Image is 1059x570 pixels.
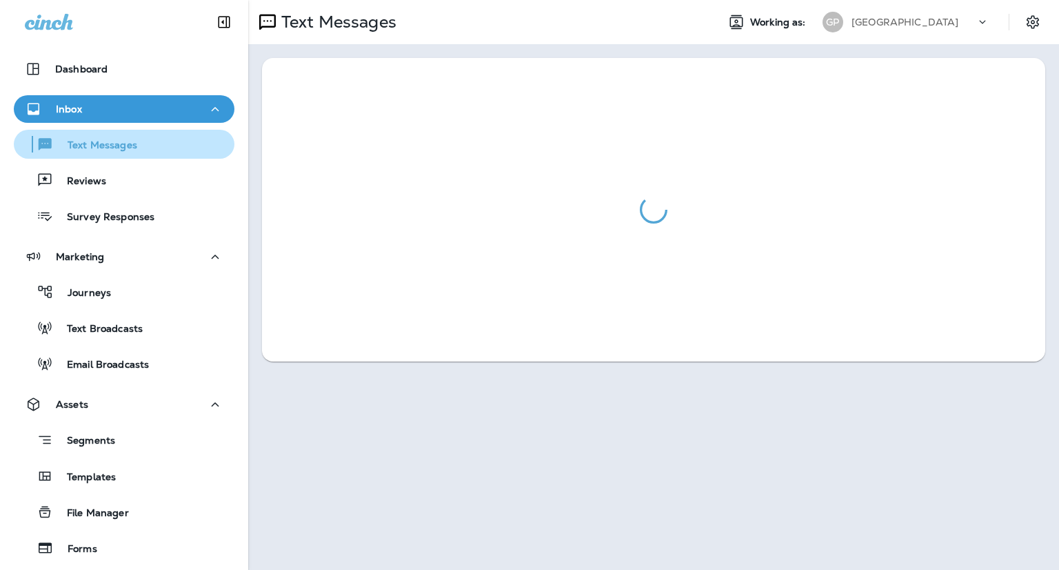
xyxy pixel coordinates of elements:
p: Inbox [56,104,82,115]
p: Journeys [54,287,111,300]
div: GP [823,12,843,32]
p: Dashboard [55,63,108,75]
button: Assets [14,391,234,418]
p: Assets [56,399,88,410]
button: Forms [14,533,234,562]
button: Settings [1020,10,1045,35]
p: Segments [53,435,115,449]
button: Inbox [14,95,234,123]
button: Text Messages [14,130,234,159]
button: File Manager [14,498,234,527]
button: Templates [14,462,234,491]
button: Marketing [14,243,234,271]
p: Text Messages [54,139,137,153]
p: Forms [54,543,97,556]
p: Text Broadcasts [53,323,143,336]
p: Templates [53,471,116,484]
p: Email Broadcasts [53,359,149,372]
button: Reviews [14,166,234,195]
p: Marketing [56,251,104,262]
button: Email Broadcasts [14,349,234,378]
button: Collapse Sidebar [205,8,243,36]
button: Journeys [14,277,234,306]
p: [GEOGRAPHIC_DATA] [851,17,958,28]
p: File Manager [53,507,129,520]
span: Working as: [750,17,809,28]
button: Survey Responses [14,202,234,230]
button: Text Broadcasts [14,313,234,342]
p: Reviews [53,175,106,188]
p: Text Messages [276,12,396,32]
button: Dashboard [14,55,234,83]
button: Segments [14,425,234,455]
p: Survey Responses [53,211,154,224]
